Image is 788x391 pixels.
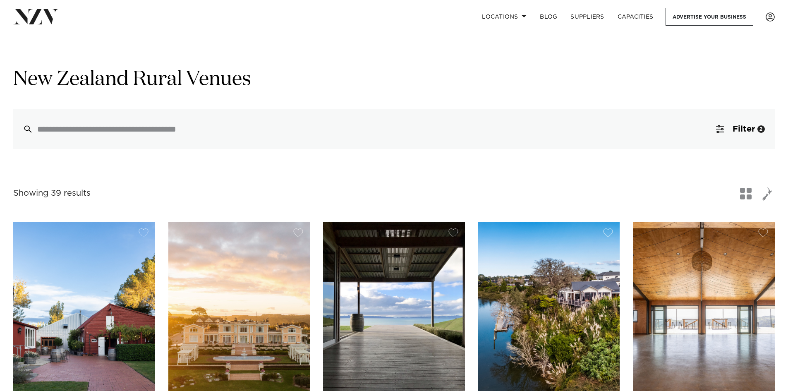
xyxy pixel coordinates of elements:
img: nzv-logo.png [13,9,58,24]
span: Filter [733,125,755,133]
div: Showing 39 results [13,187,91,200]
h1: New Zealand Rural Venues [13,67,775,93]
a: Capacities [611,8,660,26]
a: Advertise your business [666,8,753,26]
a: Locations [475,8,533,26]
a: SUPPLIERS [564,8,611,26]
button: Filter2 [706,109,775,149]
div: 2 [757,125,765,133]
a: BLOG [533,8,564,26]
